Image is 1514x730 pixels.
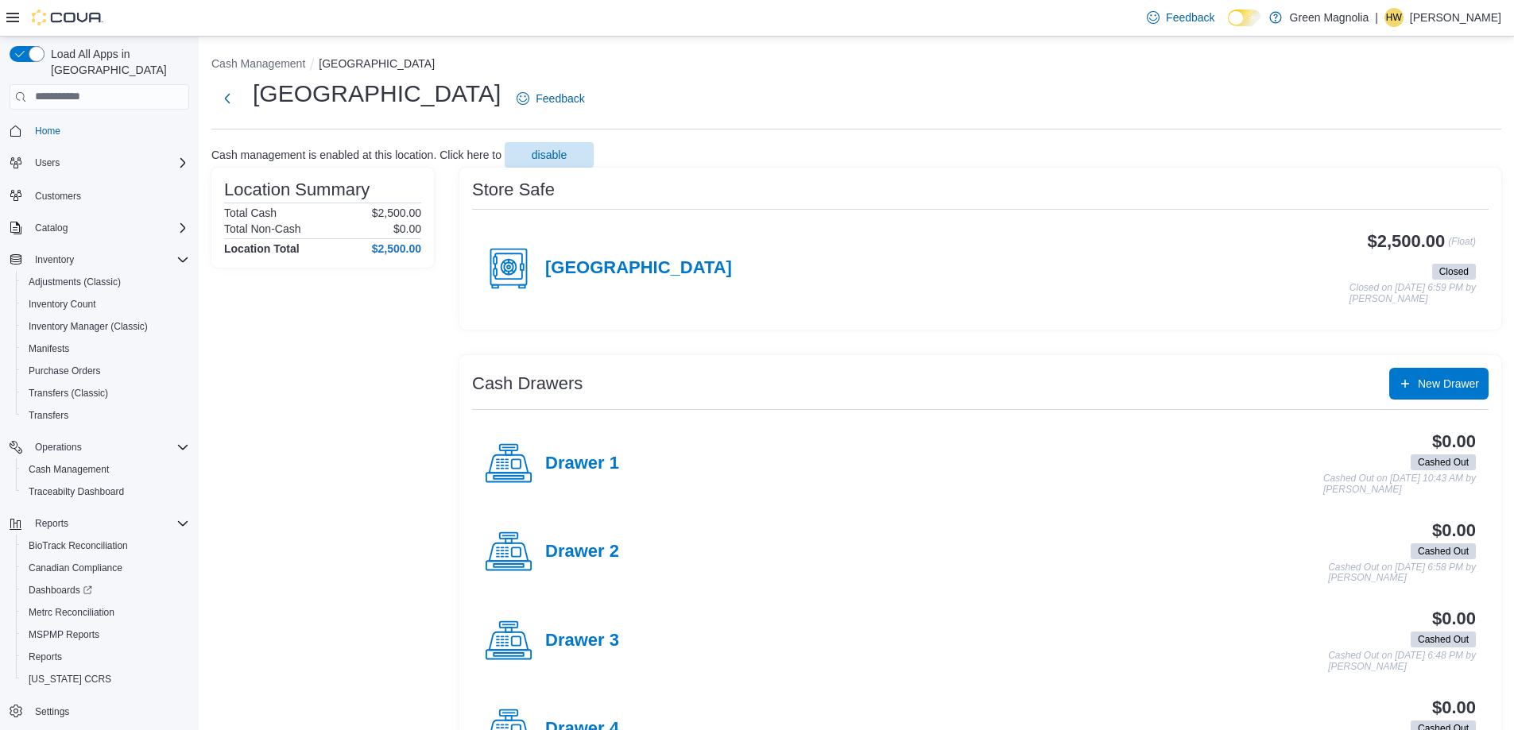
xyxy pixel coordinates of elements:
span: Customers [35,190,81,203]
a: Reports [22,647,68,666]
span: New Drawer [1418,376,1479,392]
a: Metrc Reconciliation [22,603,121,622]
span: Adjustments (Classic) [29,276,121,288]
span: Transfers (Classic) [29,387,108,400]
button: BioTrack Reconciliation [16,535,196,557]
a: Manifests [22,339,76,358]
a: Traceabilty Dashboard [22,482,130,501]
p: (Float) [1448,232,1476,261]
span: Inventory Count [22,295,189,314]
span: Inventory Manager (Classic) [22,317,189,336]
button: Inventory [3,249,196,271]
button: New Drawer [1389,368,1489,400]
button: Reports [29,514,75,533]
h4: Drawer 3 [545,631,619,651]
button: Metrc Reconciliation [16,601,196,624]
a: Inventory Manager (Classic) [22,317,154,336]
h6: Total Non-Cash [224,222,301,235]
h3: Location Summary [224,180,370,199]
span: Traceabilty Dashboard [29,485,124,498]
span: Reports [22,647,189,666]
h4: $2,500.00 [372,242,421,255]
button: [US_STATE] CCRS [16,668,196,690]
h3: $2,500.00 [1368,232,1446,251]
button: Canadian Compliance [16,557,196,579]
span: BioTrack Reconciliation [22,536,189,555]
span: Cashed Out [1418,544,1469,558]
a: Purchase Orders [22,361,107,380]
button: Users [3,152,196,174]
h3: Store Safe [472,180,555,199]
span: Cashed Out [1411,632,1476,647]
button: Reports [16,646,196,668]
button: Manifests [16,338,196,360]
a: [US_STATE] CCRS [22,670,118,689]
span: Catalog [35,222,68,234]
h3: $0.00 [1432,432,1476,451]
h6: Total Cash [224,207,277,219]
img: Cova [32,10,103,25]
button: Settings [3,700,196,723]
span: Cashed Out [1411,454,1476,470]
span: Reports [35,517,68,530]
span: Catalog [29,218,189,238]
span: Closed [1439,265,1469,279]
span: Home [35,125,60,137]
button: Catalog [3,217,196,239]
span: Inventory [35,253,74,266]
a: Feedback [1140,2,1221,33]
a: Cash Management [22,460,115,479]
span: [US_STATE] CCRS [29,673,111,686]
button: Cash Management [16,458,196,481]
span: Dashboards [22,581,189,600]
span: Transfers (Classic) [22,384,189,403]
h3: $0.00 [1432,698,1476,717]
span: HW [1386,8,1402,27]
a: Settings [29,702,76,721]
a: BioTrack Reconciliation [22,536,134,555]
button: MSPMP Reports [16,624,196,646]
a: Customers [29,187,87,206]
span: Canadian Compliance [29,562,122,574]
span: Manifests [22,339,189,358]
span: Operations [29,438,189,457]
button: Adjustments (Classic) [16,271,196,293]
a: MSPMP Reports [22,625,106,644]
h3: $0.00 [1432,609,1476,628]
h1: [GEOGRAPHIC_DATA] [253,78,501,110]
span: MSPMP Reports [22,625,189,644]
p: Green Magnolia [1290,8,1369,27]
span: Canadian Compliance [22,558,189,577]
span: Feedback [1166,10,1214,25]
span: Adjustments (Classic) [22,272,189,292]
span: Settings [29,701,189,721]
a: Transfers [22,406,75,425]
a: Canadian Compliance [22,558,129,577]
p: $0.00 [393,222,421,235]
a: Adjustments (Classic) [22,272,127,292]
h4: Drawer 2 [545,542,619,562]
span: Purchase Orders [29,365,101,377]
button: [GEOGRAPHIC_DATA] [319,57,435,70]
button: Users [29,153,66,172]
a: Inventory Count [22,295,103,314]
span: Reports [29,651,62,663]
span: Cashed Out [1411,543,1476,559]
input: Dark Mode [1228,10,1261,26]
span: Users [35,156,60,169]
p: Cashed Out on [DATE] 6:58 PM by [PERSON_NAME] [1328,562,1476,584]
button: Operations [29,438,88,457]
p: $2,500.00 [372,207,421,219]
span: Cashed Out [1418,632,1469,647]
span: Operations [35,441,82,454]
h4: Drawer 1 [545,454,619,474]
span: Customers [29,185,189,205]
button: Reports [3,512,196,535]
span: BioTrack Reconciliation [29,539,128,552]
span: Load All Apps in [GEOGRAPHIC_DATA] [45,46,189,78]
button: Transfers [16,404,196,427]
div: Heather Wheeler [1384,8,1404,27]
button: disable [505,142,594,168]
span: Inventory Manager (Classic) [29,320,148,333]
